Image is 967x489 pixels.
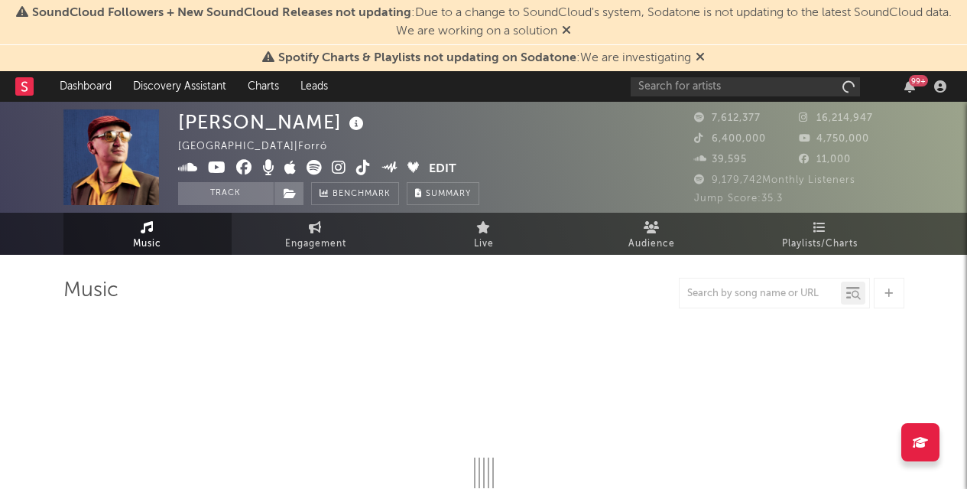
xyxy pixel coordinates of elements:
[694,175,855,185] span: 9,179,742 Monthly Listeners
[237,71,290,102] a: Charts
[133,235,161,253] span: Music
[285,235,346,253] span: Engagement
[694,134,766,144] span: 6,400,000
[799,155,851,165] span: 11,000
[178,138,345,156] div: [GEOGRAPHIC_DATA] | Forró
[904,80,915,93] button: 99+
[694,194,783,204] span: Jump Score: 35.3
[311,182,399,205] a: Benchmark
[694,155,747,165] span: 39,595
[562,25,571,37] span: Dismiss
[290,71,339,102] a: Leads
[909,75,928,86] div: 99 +
[49,71,122,102] a: Dashboard
[407,182,479,205] button: Summary
[799,134,869,144] span: 4,750,000
[178,182,274,205] button: Track
[32,7,952,37] span: : Due to a change to SoundCloud's system, Sodatone is not updating to the latest SoundCloud data....
[32,7,411,19] span: SoundCloud Followers + New SoundCloud Releases not updating
[696,52,705,64] span: Dismiss
[400,213,568,255] a: Live
[680,288,841,300] input: Search by song name or URL
[278,52,691,64] span: : We are investigating
[736,213,904,255] a: Playlists/Charts
[278,52,576,64] span: Spotify Charts & Playlists not updating on Sodatone
[232,213,400,255] a: Engagement
[628,235,675,253] span: Audience
[631,77,860,96] input: Search for artists
[694,113,761,123] span: 7,612,377
[799,113,873,123] span: 16,214,947
[568,213,736,255] a: Audience
[178,109,368,135] div: [PERSON_NAME]
[429,160,456,179] button: Edit
[474,235,494,253] span: Live
[333,185,391,204] span: Benchmark
[63,213,232,255] a: Music
[782,235,858,253] span: Playlists/Charts
[122,71,237,102] a: Discovery Assistant
[426,190,471,198] span: Summary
